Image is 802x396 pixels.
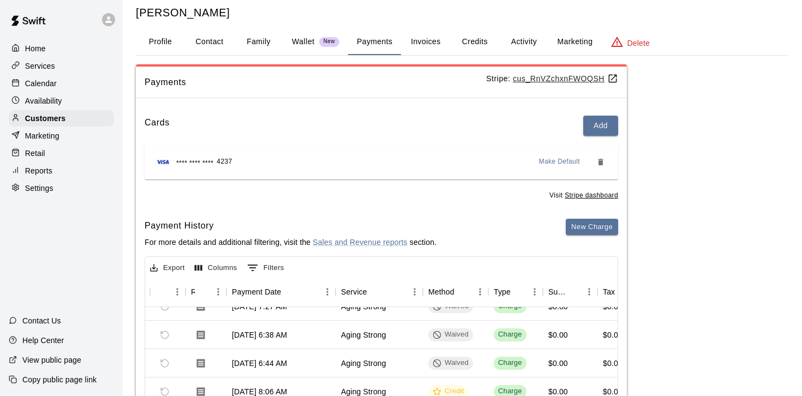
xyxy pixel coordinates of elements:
[549,190,618,201] span: Visit
[9,180,114,196] a: Settings
[153,157,173,167] img: Credit card brand logo
[25,95,62,106] p: Availability
[450,29,499,55] button: Credits
[9,58,114,74] a: Services
[603,277,615,307] div: Tax
[548,29,601,55] button: Marketing
[499,29,548,55] button: Activity
[498,358,522,368] div: Charge
[22,374,97,385] p: Copy public page link
[406,284,423,300] button: Menu
[145,219,436,233] h6: Payment History
[136,29,185,55] button: Profile
[341,277,367,307] div: Service
[9,93,114,109] a: Availability
[217,157,232,167] span: 4237
[488,277,543,307] div: Type
[472,284,488,300] button: Menu
[145,75,486,89] span: Payments
[319,284,336,300] button: Menu
[592,153,609,171] button: Remove
[136,29,789,55] div: basic tabs example
[25,130,59,141] p: Marketing
[548,277,566,307] div: Subtotal
[9,110,114,127] a: Customers
[313,238,407,247] a: Sales and Revenue reports
[25,113,65,124] p: Customers
[565,191,618,199] a: Stripe dashboard
[292,36,315,47] p: Wallet
[341,358,386,369] div: Aging Strong
[22,315,61,326] p: Contact Us
[566,284,581,299] button: Sort
[348,29,401,55] button: Payments
[581,284,597,300] button: Menu
[319,38,339,45] span: New
[494,277,511,307] div: Type
[433,329,469,340] div: Waived
[234,29,283,55] button: Family
[136,5,789,20] h5: [PERSON_NAME]
[486,73,618,85] p: Stripe:
[336,277,423,307] div: Service
[115,277,150,307] div: Id
[25,183,53,194] p: Settings
[603,358,623,369] div: $0.00
[511,284,526,299] button: Sort
[210,284,226,300] button: Menu
[566,219,618,236] button: New Charge
[9,128,114,144] a: Marketing
[191,353,211,373] button: Download Receipt
[9,75,114,92] a: Calendar
[185,277,226,307] div: Receipt
[535,153,585,171] button: Make Default
[548,329,568,340] div: $0.00
[155,284,171,299] button: Sort
[191,325,211,345] button: Download Receipt
[22,335,64,346] p: Help Center
[25,165,52,176] p: Reports
[513,74,618,83] a: cus_RnVZchxnFWOQSH
[191,277,195,307] div: Receipt
[22,355,81,365] p: View public page
[25,61,55,71] p: Services
[627,38,650,49] p: Delete
[401,29,450,55] button: Invoices
[454,284,470,299] button: Sort
[498,329,522,340] div: Charge
[25,148,45,159] p: Retail
[145,237,436,248] p: For more details and additional filtering, visit the section.
[147,260,188,277] button: Export
[428,277,454,307] div: Method
[192,260,240,277] button: Select columns
[155,354,174,373] span: Refund payment
[583,116,618,136] button: Add
[539,157,580,167] span: Make Default
[185,29,234,55] button: Contact
[367,284,382,299] button: Sort
[232,277,282,307] div: Payment Date
[433,358,469,368] div: Waived
[9,163,114,179] a: Reports
[423,277,488,307] div: Method
[603,329,623,340] div: $0.00
[9,145,114,161] a: Retail
[9,40,114,57] a: Home
[25,43,46,54] p: Home
[526,284,543,300] button: Menu
[150,277,185,307] div: Refund
[169,284,185,300] button: Menu
[244,259,287,277] button: Show filters
[155,326,174,344] span: Refund payment
[195,284,210,299] button: Sort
